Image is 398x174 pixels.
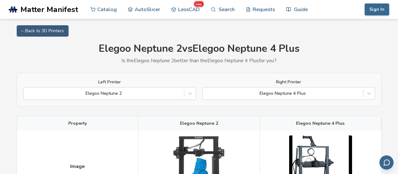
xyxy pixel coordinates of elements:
span: Image [70,164,85,169]
a: ← Back to 3D Printers [17,25,69,37]
p: Is the Elegoo Neptune 2 better than the Elegoo Neptune 4 Plus for you? [17,58,382,63]
input: Elegoo Neptune 4 Plus [206,91,207,96]
button: Send feedback via email [379,155,394,170]
label: Right Printer [202,80,375,85]
span: Elegoo Neptune 2 [180,121,218,126]
button: Sign In [365,3,389,15]
span: Matter Manifest [20,5,78,14]
span: Elegoo Neptune 4 Plus [296,121,345,126]
label: Left Printer [23,80,196,85]
span: new [194,1,204,7]
h1: Elegoo Neptune 2 vs Elegoo Neptune 4 Plus [17,43,382,55]
span: Property [68,121,87,126]
input: Elegoo Neptune 2 [27,91,28,96]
